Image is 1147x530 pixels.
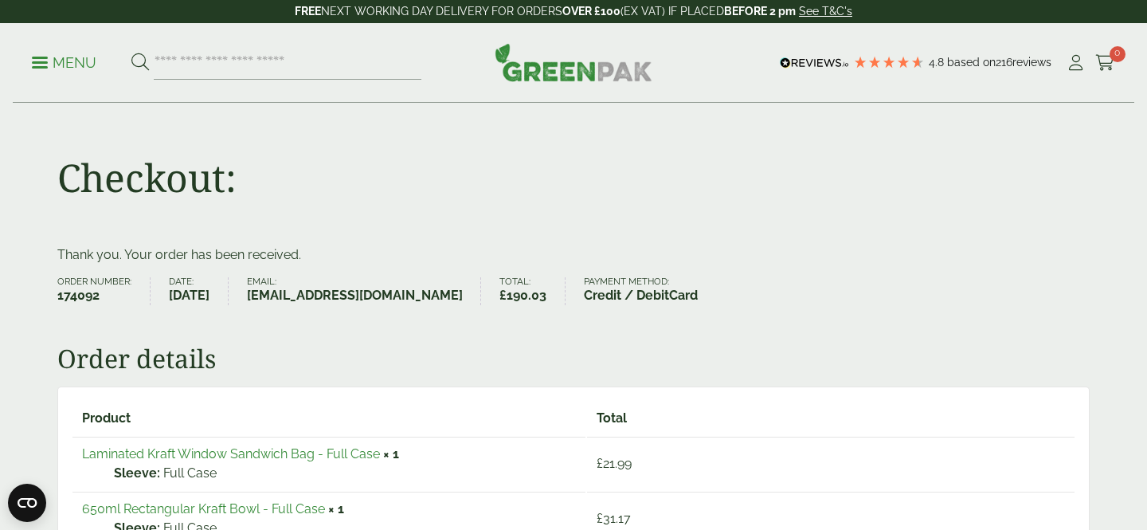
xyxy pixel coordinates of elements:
li: Date: [169,277,229,305]
span: £ [597,456,603,471]
strong: FREE [295,5,321,18]
strong: × 1 [328,501,344,516]
span: 216 [996,56,1012,69]
strong: × 1 [383,446,399,461]
th: Total [587,402,1075,435]
bdi: 190.03 [499,288,546,303]
li: Email: [247,277,482,305]
li: Payment method: [584,277,716,305]
a: Menu [32,53,96,69]
span: Based on [947,56,996,69]
bdi: 21.99 [597,456,632,471]
i: Cart [1095,55,1115,71]
strong: OVER £100 [562,5,620,18]
a: 650ml Rectangular Kraft Bowl - Full Case [82,501,325,516]
strong: BEFORE 2 pm [724,5,796,18]
a: 0 [1095,51,1115,75]
li: Total: [499,277,566,305]
li: Order number: [57,277,151,305]
p: Menu [32,53,96,73]
img: REVIEWS.io [780,57,849,69]
img: GreenPak Supplies [495,43,652,81]
strong: 174092 [57,286,131,305]
th: Product [72,402,585,435]
p: Full Case [114,464,576,483]
strong: [EMAIL_ADDRESS][DOMAIN_NAME] [247,286,463,305]
span: £ [499,288,507,303]
strong: [DATE] [169,286,209,305]
div: 4.79 Stars [853,55,925,69]
button: Open CMP widget [8,484,46,522]
strong: Sleeve: [114,464,160,483]
span: £ [597,511,603,526]
p: Thank you. Your order has been received. [57,245,1090,265]
bdi: 31.17 [597,511,631,526]
span: reviews [1012,56,1051,69]
h2: Order details [57,344,1090,374]
a: See T&C's [799,5,852,18]
h1: Checkout: [57,155,237,201]
strong: Credit / DebitCard [584,286,698,305]
a: Laminated Kraft Window Sandwich Bag - Full Case [82,446,380,461]
span: 0 [1110,46,1125,62]
span: 4.8 [929,56,947,69]
i: My Account [1066,55,1086,71]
